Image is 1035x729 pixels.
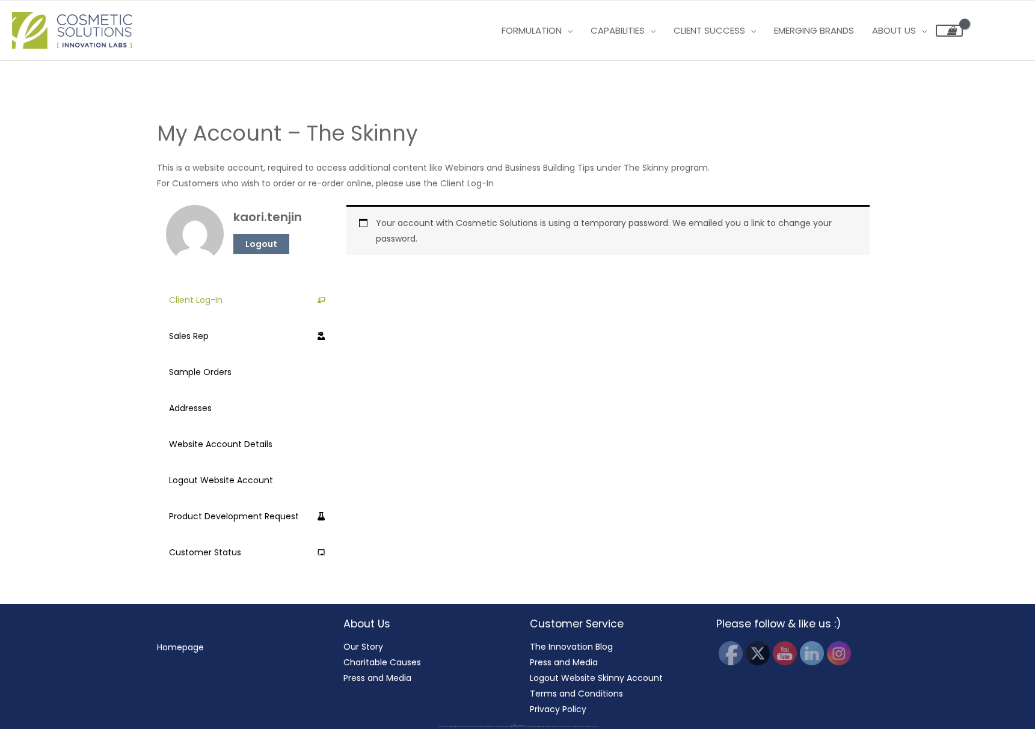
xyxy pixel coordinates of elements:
[169,465,325,495] a: Logout Website Account
[169,393,325,423] a: Addresses
[936,25,963,37] a: View Shopping Cart, empty
[591,24,645,37] span: Capabilities
[343,672,411,684] a: Press and Media
[169,285,325,315] a: Client Log-In
[157,160,879,191] p: This is a website account, required to access additional content like Webinars and Business Build...
[665,13,765,49] a: Client Success
[493,13,582,49] a: Formulation
[716,616,879,632] h2: Please follow & like us :)
[674,24,745,37] span: Client Success
[530,616,692,632] h2: Customer Service
[863,13,936,49] a: About Us
[774,24,854,37] span: Emerging Brands
[517,725,525,725] span: Cosmetic Solutions
[530,703,586,715] a: Privacy Policy
[719,641,743,665] img: Facebook
[21,727,1014,728] div: All material on this Website, including design, text, images, logos and sounds, are owned by Cosm...
[582,13,665,49] a: Capabilities
[484,13,963,49] nav: Site Navigation
[169,357,325,387] a: Sample Orders
[343,641,383,653] a: Our Story
[233,234,289,254] a: Logout
[343,639,506,686] nav: About Us
[21,725,1014,726] div: Copyright © 2025
[530,639,692,717] nav: Customer Service
[530,688,623,700] a: Terms and Conditions
[765,13,863,49] a: Emerging Brands
[530,672,663,684] a: Logout Website Skinny Account
[346,205,870,255] div: Your account with Cosmetic Solutions is using a temporary password. We emailed you a link to chan...
[343,616,506,632] h2: About Us
[157,641,204,653] a: Homepage
[746,641,770,665] img: Twitter
[169,429,325,459] a: Website Account Details
[530,641,613,653] a: The Innovation Blog
[157,639,319,655] nav: Menu
[169,537,325,567] a: Customer Status
[343,656,421,668] a: Charitable Causes
[12,12,132,49] img: Cosmetic Solutions Logo
[530,656,598,668] a: Press and Media
[872,24,916,37] span: About Us
[157,118,879,148] h1: My Account – The Skinny
[502,24,562,37] span: Formulation
[233,210,302,224] h4: kaori.tenjin
[169,321,325,351] a: Sales Rep
[169,501,325,531] a: Product Development Request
